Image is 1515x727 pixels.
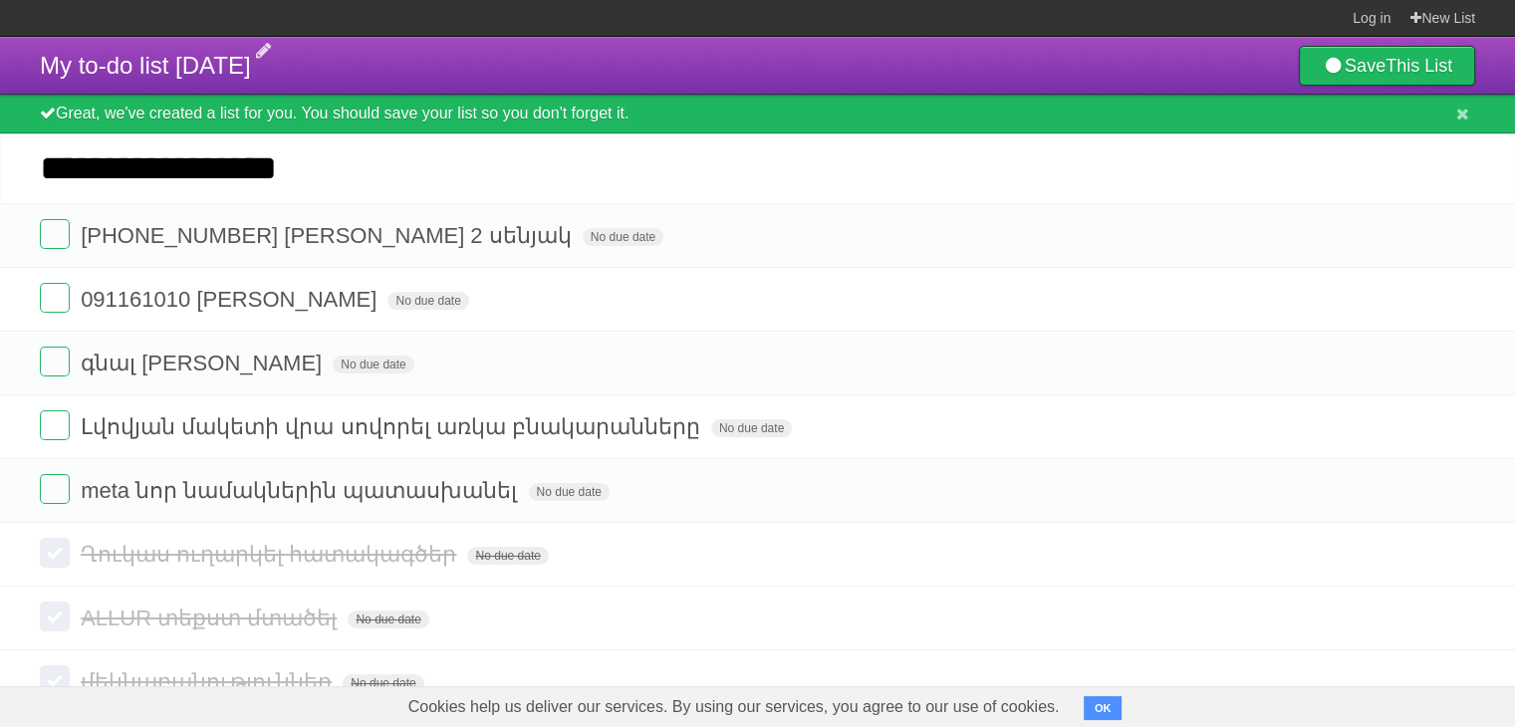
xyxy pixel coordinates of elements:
label: Done [40,347,70,376]
label: Done [40,219,70,249]
span: No due date [711,419,792,437]
label: Done [40,538,70,568]
span: Cookies help us deliver our services. By using our services, you agree to our use of cookies. [388,687,1080,727]
label: Done [40,602,70,631]
span: Լվովյան մակետի վրա սովորել առկա բնակարանները [81,414,705,439]
label: Done [40,474,70,504]
span: No due date [348,610,428,628]
span: ALLUR տեքստ մտածել [81,606,342,630]
button: OK [1084,696,1123,720]
span: [PHONE_NUMBER] [PERSON_NAME] 2 սենյակ [81,223,577,248]
span: No due date [583,228,663,246]
label: Done [40,410,70,440]
span: No due date [529,483,610,501]
span: 091161010 [PERSON_NAME] [81,287,381,312]
span: մեկնաբանություններ [81,669,337,694]
span: No due date [343,674,423,692]
label: Done [40,665,70,695]
span: No due date [467,547,548,565]
span: My to-do list [DATE] [40,52,251,79]
span: Ղուկաս ուղարկել հատակագծեր [81,542,461,567]
span: meta նոր նամակներին պատասխանել [81,478,522,503]
span: No due date [387,292,468,310]
label: Done [40,283,70,313]
b: This List [1386,56,1452,76]
span: գնալ [PERSON_NAME] [81,351,327,375]
span: No due date [333,356,413,373]
a: SaveThis List [1299,46,1475,86]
